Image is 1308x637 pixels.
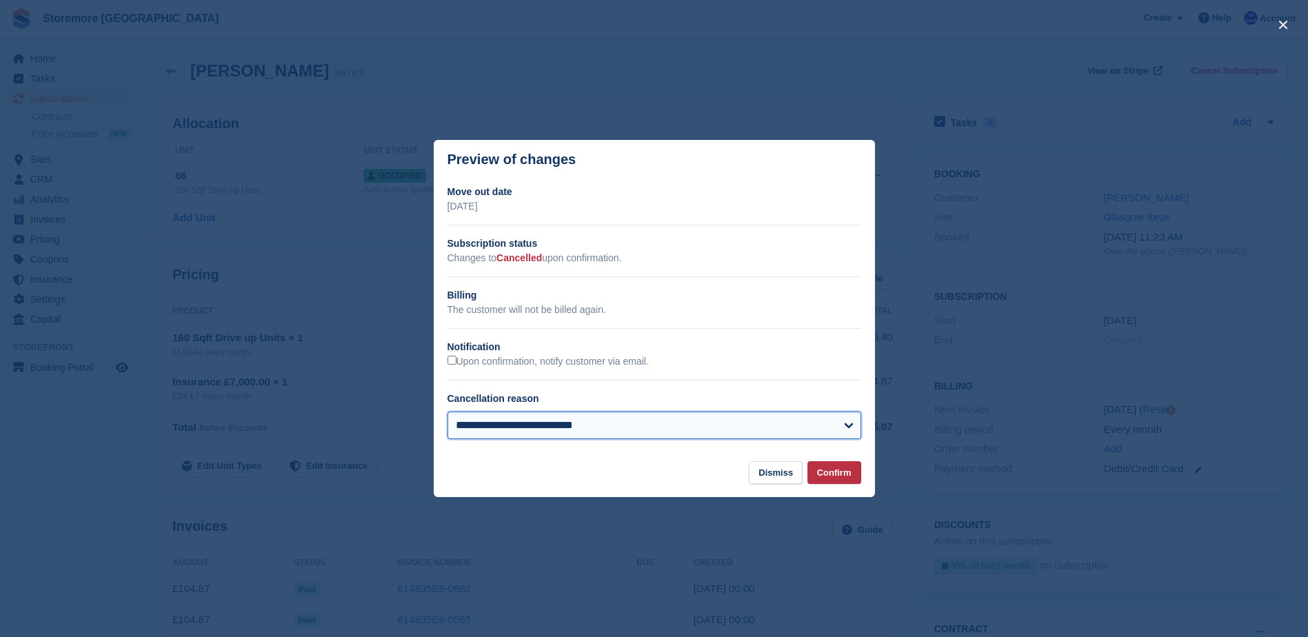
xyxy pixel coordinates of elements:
[447,340,861,354] h2: Notification
[447,199,861,214] p: [DATE]
[447,393,539,404] label: Cancellation reason
[447,288,861,303] h2: Billing
[447,356,649,368] label: Upon confirmation, notify customer via email.
[447,185,861,199] h2: Move out date
[447,236,861,251] h2: Subscription status
[447,303,861,317] p: The customer will not be billed again.
[749,461,803,484] button: Dismiss
[447,152,576,168] p: Preview of changes
[807,461,861,484] button: Confirm
[447,251,861,265] p: Changes to upon confirmation.
[1272,14,1294,36] button: close
[447,356,456,365] input: Upon confirmation, notify customer via email.
[496,252,542,263] span: Cancelled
